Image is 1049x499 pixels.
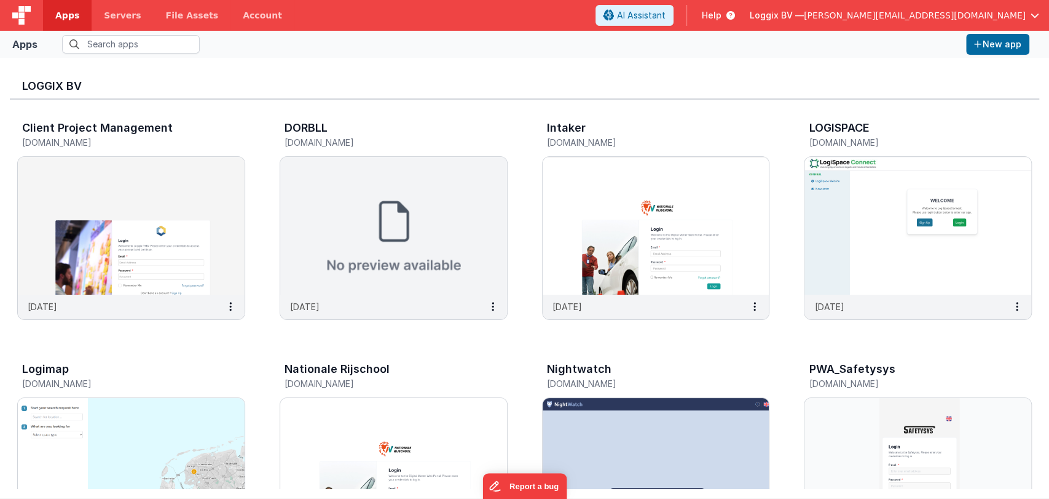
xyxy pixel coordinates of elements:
h3: DORBLL [285,122,328,134]
h5: [DOMAIN_NAME] [285,138,477,147]
p: [DATE] [814,300,844,313]
h5: [DOMAIN_NAME] [809,138,1001,147]
p: [DATE] [552,300,582,313]
h3: LOGISPACE [809,122,869,134]
h5: [DOMAIN_NAME] [285,379,477,388]
span: AI Assistant [617,9,666,22]
span: Help [702,9,721,22]
h3: Logimap [22,363,69,375]
span: Servers [104,9,141,22]
h5: [DOMAIN_NAME] [809,379,1001,388]
h3: Intaker [547,122,586,134]
button: New app [966,34,1029,55]
h3: Loggix BV [22,80,1027,92]
h3: Nightwatch [547,363,611,375]
h3: PWA_Safetysys [809,363,895,375]
button: Loggix BV — [PERSON_NAME][EMAIL_ADDRESS][DOMAIN_NAME] [750,9,1039,22]
h3: Nationale Rijschool [285,363,390,375]
div: Apps [12,37,37,52]
p: [DATE] [290,300,320,313]
button: AI Assistant [595,5,674,26]
span: [PERSON_NAME][EMAIL_ADDRESS][DOMAIN_NAME] [804,9,1026,22]
iframe: Marker.io feedback button [482,473,567,499]
span: File Assets [166,9,219,22]
input: Search apps [62,35,200,54]
h5: [DOMAIN_NAME] [22,379,214,388]
span: Loggix BV — [750,9,804,22]
p: [DATE] [28,300,57,313]
h5: [DOMAIN_NAME] [547,138,739,147]
h5: [DOMAIN_NAME] [547,379,739,388]
h3: Client Project Management [22,122,173,134]
span: Apps [55,9,79,22]
h5: [DOMAIN_NAME] [22,138,214,147]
